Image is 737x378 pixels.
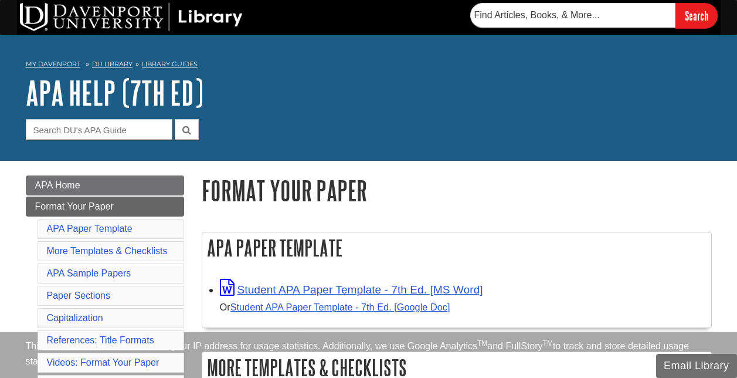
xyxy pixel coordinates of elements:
a: Library Guides [142,60,198,68]
a: Videos: Format Your Paper [47,357,159,367]
a: APA Help (7th Ed) [26,75,203,111]
input: Search DU's APA Guide [26,119,172,140]
button: Email Library [656,354,737,378]
a: My Davenport [26,59,80,69]
input: Search [675,3,718,28]
a: More Templates & Checklists [47,246,168,256]
h2: APA Paper Template [202,232,711,264]
a: Link opens in new window [220,283,483,296]
span: Format Your Paper [35,201,114,211]
a: Capitalization [47,313,103,323]
a: References: Title Formats [47,335,154,345]
a: Student APA Paper Template - 7th Ed. [Google Doc] [230,302,450,312]
a: Paper Sections [47,291,111,301]
small: Or [220,302,450,312]
h1: Format Your Paper [202,176,712,205]
form: Searches DU Library's articles, books, and more [470,3,718,28]
img: DU Library [20,3,243,31]
a: DU Library [92,60,133,68]
a: Format Your Paper [26,197,184,217]
a: APA Paper Template [47,224,133,234]
a: APA Sample Papers [47,268,131,278]
a: APA Home [26,176,184,195]
nav: breadcrumb [26,56,712,75]
input: Find Articles, Books, & More... [470,3,675,28]
span: APA Home [35,180,80,190]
